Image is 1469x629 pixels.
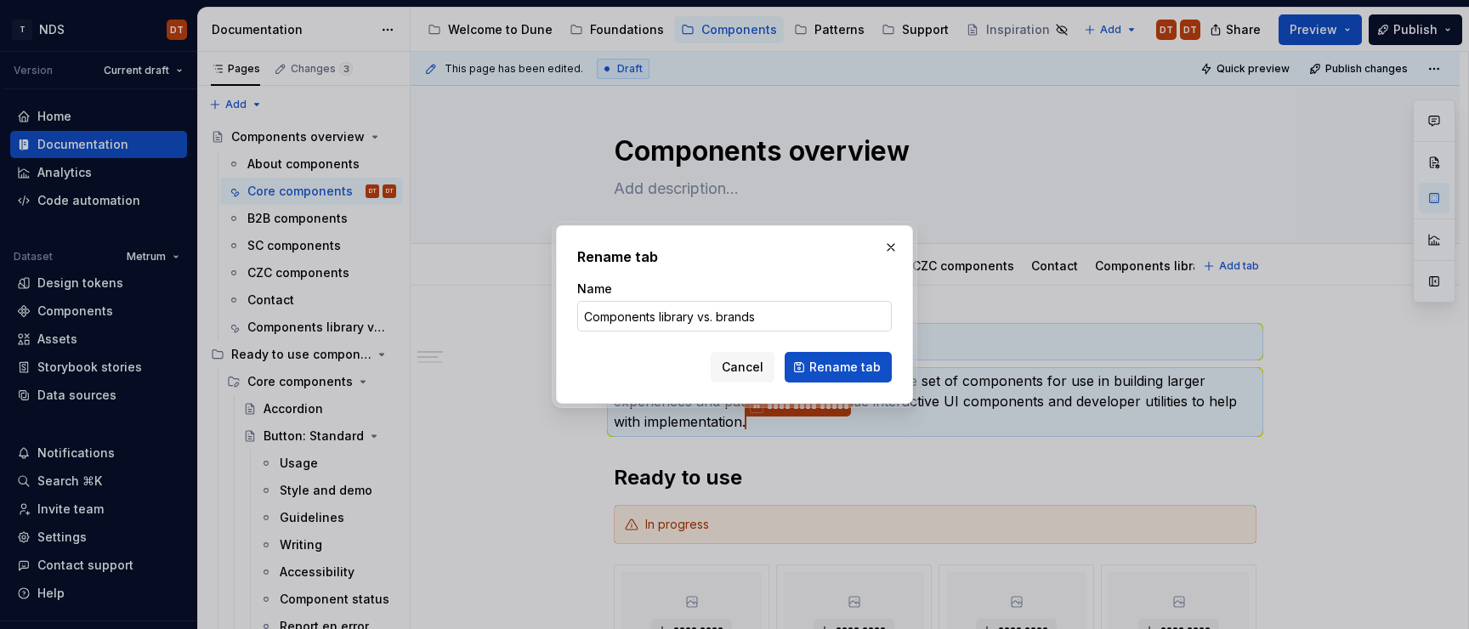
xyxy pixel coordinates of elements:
[785,352,892,382] button: Rename tab
[722,359,763,376] span: Cancel
[577,280,612,297] label: Name
[711,352,774,382] button: Cancel
[577,246,892,267] h2: Rename tab
[809,359,881,376] span: Rename tab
